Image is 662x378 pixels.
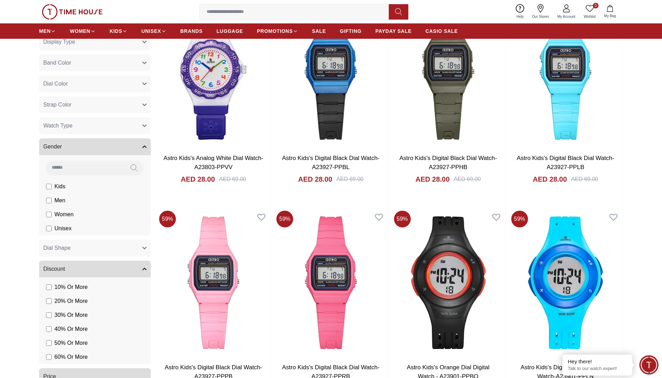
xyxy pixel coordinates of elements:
[43,265,65,273] span: Discount
[46,298,52,304] input: 20% Or More
[336,175,363,183] div: AED 69.00
[43,244,70,252] span: Dial Shape
[517,155,614,170] a: Astro Kids's Digital Black Dial Watch-A23927-PPLB
[416,174,450,184] h4: AED 28.00
[219,175,246,183] div: AED 69.00
[399,155,497,170] a: Astro Kids's Digital Black Dial Watch-A23927-PPHB
[54,196,65,205] span: Men
[581,14,598,19] span: Wishlist
[43,143,62,151] span: Gender
[257,25,298,37] a: PROMOTIONS
[425,25,458,37] a: CASIO SALE
[54,182,65,191] span: Kids
[141,25,166,37] a: UNISEX
[580,3,600,21] a: 0Wishlist
[43,59,71,67] span: Band Color
[141,28,161,35] span: UNISEX
[54,325,88,333] span: 40 % Or More
[46,184,52,189] input: Kids
[180,25,203,37] a: BRANDS
[394,211,411,227] span: 59 %
[180,28,203,35] span: BRANDS
[164,155,263,170] a: Astro Kids's Analog White Dial Watch-A23803-PPVV
[555,14,578,19] span: My Account
[110,25,127,37] a: KIDS
[54,353,88,361] span: 60 % Or More
[54,311,88,319] span: 30 % Or More
[217,25,243,37] a: LUGGAGE
[39,54,151,71] button: Band Color
[43,122,73,130] span: Watch Type
[39,117,151,134] button: Watch Type
[159,211,176,227] span: 59 %
[568,358,627,365] div: Hey there!
[257,28,293,35] span: PROMOTIONS
[54,339,88,347] span: 50 % Or More
[46,312,52,318] input: 30% Or More
[454,175,481,183] div: AED 69.00
[298,174,332,184] h4: AED 28.00
[375,25,411,37] a: PAYDAY SALE
[282,155,379,170] a: Astro Kids's Digital Black Dial Watch-A23927-PPBL
[39,28,51,35] span: MEN
[42,4,103,20] img: ...
[39,138,151,155] button: Gender
[375,28,411,35] span: PAYDAY SALE
[511,211,528,227] span: 59 %
[46,340,52,346] input: 50% Or More
[46,212,52,217] input: Women
[391,208,505,357] img: Astro Kids's Orange Dial Digital Watch - A23901-PPBO
[528,3,553,21] a: Our Stores
[571,175,598,183] div: AED 69.00
[70,25,96,37] a: WOMEN
[312,28,326,35] span: SALE
[39,34,151,50] button: Display Type
[46,198,52,203] input: Men
[156,208,270,357] img: Astro Kids's Digital Black Dial Watch-A23927-PPPB
[181,174,215,184] h4: AED 28.00
[39,261,151,277] button: Discount
[54,224,72,233] span: Unisex
[276,211,293,227] span: 59 %
[54,210,74,219] span: Women
[425,28,458,35] span: CASIO SALE
[512,3,528,21] a: Help
[568,366,627,372] p: Talk to our watch expert!
[639,355,659,375] div: Chat Widget
[43,80,68,88] span: Dial Color
[54,283,88,291] span: 10 % Or More
[274,208,388,357] img: Astro Kids's Digital Black Dial Watch-A23927-PPRB
[110,28,122,35] span: KIDS
[46,284,52,290] input: 10% Or More
[46,354,52,360] input: 60% Or More
[533,174,567,184] h4: AED 28.00
[39,240,151,256] button: Dial Shape
[508,208,623,357] img: Astro Kids's Digital Navy Blue Dial Watch-A23901-PPLN
[46,226,52,231] input: Unisex
[43,101,72,109] span: Strap Color
[39,96,151,113] button: Strap Color
[600,3,620,20] button: My Bag
[514,14,527,19] span: Help
[70,28,90,35] span: WOMEN
[601,13,619,19] span: My Bag
[54,297,88,305] span: 20 % Or More
[312,25,326,37] a: SALE
[593,3,598,8] span: 0
[43,38,75,46] span: Display Type
[217,28,243,35] span: LUGGAGE
[39,75,151,92] button: Dial Color
[340,28,362,35] span: GIFTING
[39,25,56,37] a: MEN
[46,326,52,332] input: 40% Or More
[340,25,362,37] a: GIFTING
[529,14,552,19] span: Our Stores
